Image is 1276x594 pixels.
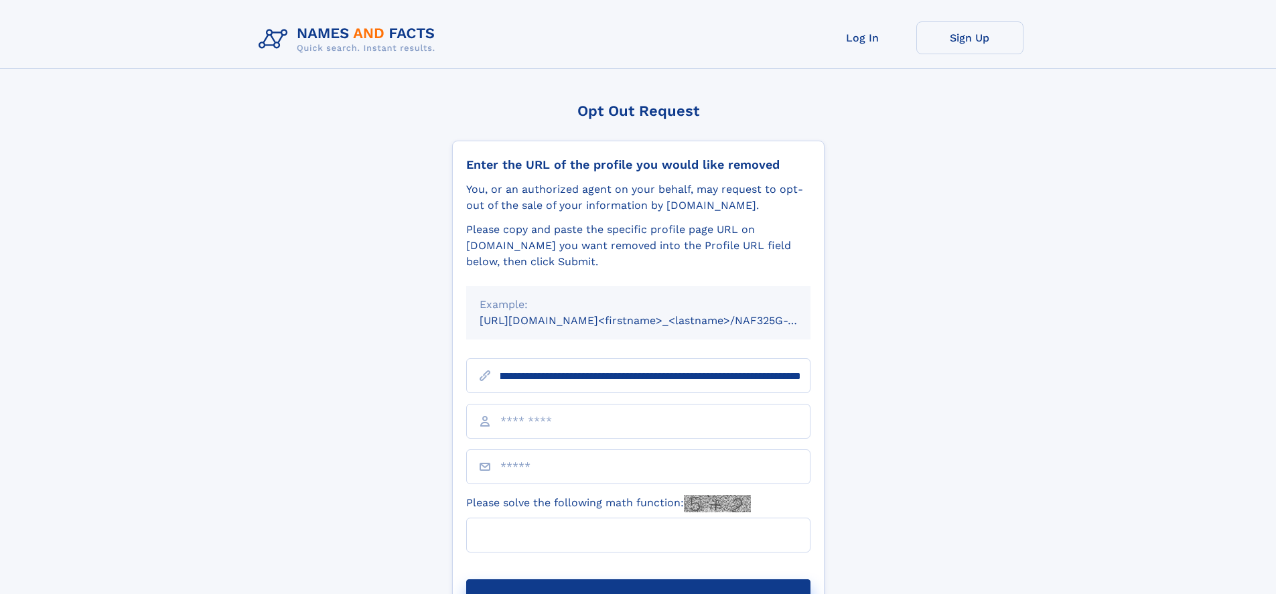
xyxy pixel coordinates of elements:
[466,157,810,172] div: Enter the URL of the profile you would like removed
[480,314,836,327] small: [URL][DOMAIN_NAME]<firstname>_<lastname>/NAF325G-xxxxxxxx
[480,297,797,313] div: Example:
[452,102,825,119] div: Opt Out Request
[466,181,810,214] div: You, or an authorized agent on your behalf, may request to opt-out of the sale of your informatio...
[466,495,751,512] label: Please solve the following math function:
[466,222,810,270] div: Please copy and paste the specific profile page URL on [DOMAIN_NAME] you want removed into the Pr...
[253,21,446,58] img: Logo Names and Facts
[916,21,1023,54] a: Sign Up
[809,21,916,54] a: Log In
